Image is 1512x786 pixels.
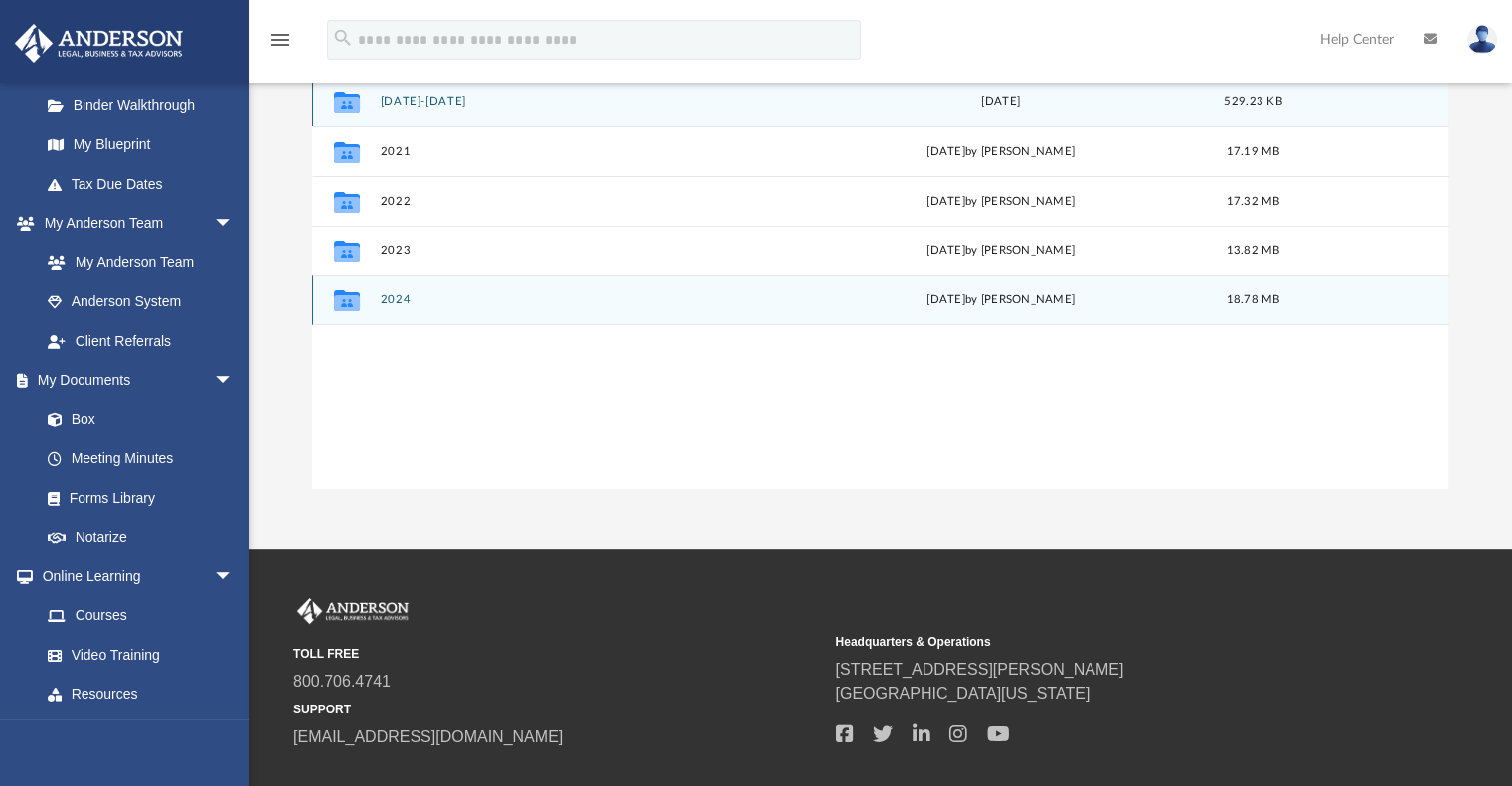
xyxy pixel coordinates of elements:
a: Courses [28,596,253,636]
span: 17.32 MB [1226,196,1279,207]
small: TOLL FREE [293,645,821,663]
a: menu [268,38,292,52]
img: Anderson Advisors Platinum Portal [293,598,413,624]
small: SUPPORT [293,701,821,718]
span: 17.19 MB [1226,146,1279,157]
a: [GEOGRAPHIC_DATA][US_STATE] [835,685,1090,702]
a: Video Training [28,635,244,675]
a: [EMAIL_ADDRESS][DOMAIN_NAME] [293,728,563,745]
a: Tax Due Dates [28,164,263,204]
span: arrow_drop_down [214,361,253,401]
a: [STREET_ADDRESS][PERSON_NAME] [835,661,1123,678]
button: 2022 [380,195,787,208]
a: Meeting Minutes [28,439,253,479]
span: arrow_drop_down [214,204,253,244]
img: User Pic [1467,25,1497,54]
a: Forms Library [28,478,244,518]
a: Notarize [28,518,253,557]
a: My Anderson Team [28,242,244,282]
a: Billingarrow_drop_down [14,713,263,753]
i: menu [268,28,292,52]
div: [DATE] [796,93,1204,111]
button: [DATE]-[DATE] [380,95,787,108]
a: My Documentsarrow_drop_down [14,361,253,400]
a: Box [28,399,244,439]
span: 529.23 KB [1224,96,1281,107]
i: search [332,27,354,49]
button: 2021 [380,145,787,158]
a: Anderson System [28,282,253,322]
a: Resources [28,675,253,714]
a: My Anderson Teamarrow_drop_down [14,204,253,243]
div: [DATE] by [PERSON_NAME] [796,193,1204,211]
small: Headquarters & Operations [835,633,1363,651]
div: [DATE] by [PERSON_NAME] [796,292,1204,310]
div: [DATE] by [PERSON_NAME] [796,242,1204,260]
a: 800.706.4741 [293,673,391,690]
div: grid [312,77,1449,488]
span: arrow_drop_down [214,713,253,754]
img: Anderson Advisors Platinum Portal [9,24,189,63]
div: [DATE] by [PERSON_NAME] [796,143,1204,161]
a: My Blueprint [28,125,253,165]
span: 13.82 MB [1226,245,1279,256]
button: 2023 [380,244,787,257]
a: Binder Walkthrough [28,85,263,125]
a: Client Referrals [28,321,253,361]
button: 2024 [380,294,787,307]
a: Online Learningarrow_drop_down [14,556,253,596]
span: 18.78 MB [1226,295,1279,306]
span: arrow_drop_down [214,556,253,597]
